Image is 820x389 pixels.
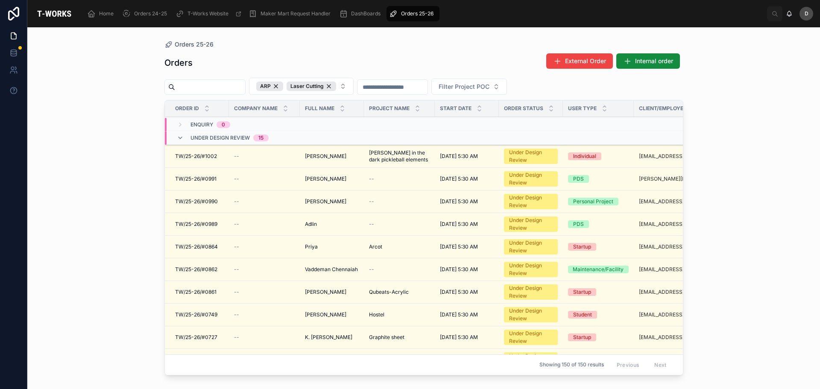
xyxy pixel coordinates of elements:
[175,198,224,205] a: TW/25-26/#0990
[234,311,295,318] a: --
[639,334,714,341] a: [EMAIL_ADDRESS][DOMAIN_NAME]
[287,82,336,91] div: Laser Cutting
[509,216,553,232] div: Under Design Review
[175,175,217,182] span: TW/25-26/#0991
[639,105,703,112] span: Client/Employee Email
[440,198,478,205] span: [DATE] 5:30 AM
[234,289,295,295] a: --
[504,284,558,300] a: Under Design Review
[305,153,346,160] span: [PERSON_NAME]
[509,307,553,322] div: Under Design Review
[440,289,494,295] a: [DATE] 5:30 AM
[546,53,613,69] button: External Order
[234,153,239,160] span: --
[504,194,558,209] a: Under Design Review
[369,334,404,341] span: Graphite sheet
[440,311,494,318] a: [DATE] 5:30 AM
[573,266,624,273] div: Maintenance/Facility
[369,175,430,182] a: --
[369,289,430,295] a: Qubeats-Acrylic
[639,153,714,160] a: [EMAIL_ADDRESS][DOMAIN_NAME]
[509,239,553,254] div: Under Design Review
[34,7,74,20] img: App logo
[173,6,246,21] a: T-Works Website
[305,334,352,341] span: K. [PERSON_NAME]
[509,330,553,345] div: Under Design Review
[639,198,714,205] a: [EMAIL_ADDRESS][DOMAIN_NAME]
[164,40,214,49] a: Orders 25-26
[369,266,430,273] a: --
[234,221,295,228] a: --
[134,10,167,17] span: Orders 24-25
[234,175,295,182] a: --
[439,82,489,91] span: Filter Project POC
[337,6,387,21] a: DashBoards
[639,221,714,228] a: [EMAIL_ADDRESS][DOMAIN_NAME]
[504,239,558,254] a: Under Design Review
[175,311,224,318] a: TW/25-26/#0749
[431,79,507,95] button: Select Button
[573,175,584,183] div: PDS
[234,311,239,318] span: --
[509,194,553,209] div: Under Design Review
[369,243,382,250] span: Arcot
[573,333,591,341] div: Startup
[573,152,596,160] div: Individual
[568,105,597,112] span: User Type
[369,105,410,112] span: Project Name
[504,149,558,164] a: Under Design Review
[85,6,120,21] a: Home
[175,221,224,228] a: TW/25-26/#0989
[440,334,478,341] span: [DATE] 5:30 AM
[99,10,114,17] span: Home
[175,175,224,182] a: TW/25-26/#0991
[305,243,318,250] span: Priya
[222,121,225,128] div: 0
[305,334,359,341] a: K. [PERSON_NAME]
[234,266,295,273] a: --
[568,288,629,296] a: Startup
[539,362,604,369] span: Showing 150 of 150 results
[249,78,354,95] button: Select Button
[568,266,629,273] a: Maintenance/Facility
[305,311,359,318] a: [PERSON_NAME]
[573,288,591,296] div: Startup
[305,105,334,112] span: Full Name
[261,10,331,17] span: Maker Mart Request Handler
[234,221,239,228] span: --
[509,284,553,300] div: Under Design Review
[305,198,359,205] a: [PERSON_NAME]
[369,198,430,205] a: --
[568,175,629,183] a: PDS
[81,4,767,23] div: scrollable content
[509,149,553,164] div: Under Design Review
[440,266,494,273] a: [DATE] 5:30 AM
[234,243,295,250] a: --
[369,149,430,163] a: [PERSON_NAME] in the dark pickleball elements
[504,105,543,112] span: Order Status
[639,175,714,182] a: [PERSON_NAME][EMAIL_ADDRESS][DOMAIN_NAME]
[565,57,606,65] span: External Order
[234,334,239,341] span: --
[369,175,374,182] span: --
[440,175,494,182] a: [DATE] 5:30 AM
[440,153,494,160] a: [DATE] 5:30 AM
[639,266,714,273] a: [EMAIL_ADDRESS][DOMAIN_NAME]
[504,330,558,345] a: Under Design Review
[504,171,558,187] a: Under Design Review
[369,311,384,318] span: Hostel
[305,221,359,228] a: Adlin
[387,6,439,21] a: Orders 25-26
[440,198,494,205] a: [DATE] 5:30 AM
[175,311,217,318] span: TW/25-26/#0749
[175,221,217,228] span: TW/25-26/#0989
[639,243,714,250] a: [EMAIL_ADDRESS][DOMAIN_NAME]
[175,334,224,341] a: TW/25-26/#0727
[305,289,359,295] a: [PERSON_NAME]
[573,311,592,319] div: Student
[234,289,239,295] span: --
[573,220,584,228] div: PDS
[639,289,714,295] a: [EMAIL_ADDRESS][DOMAIN_NAME]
